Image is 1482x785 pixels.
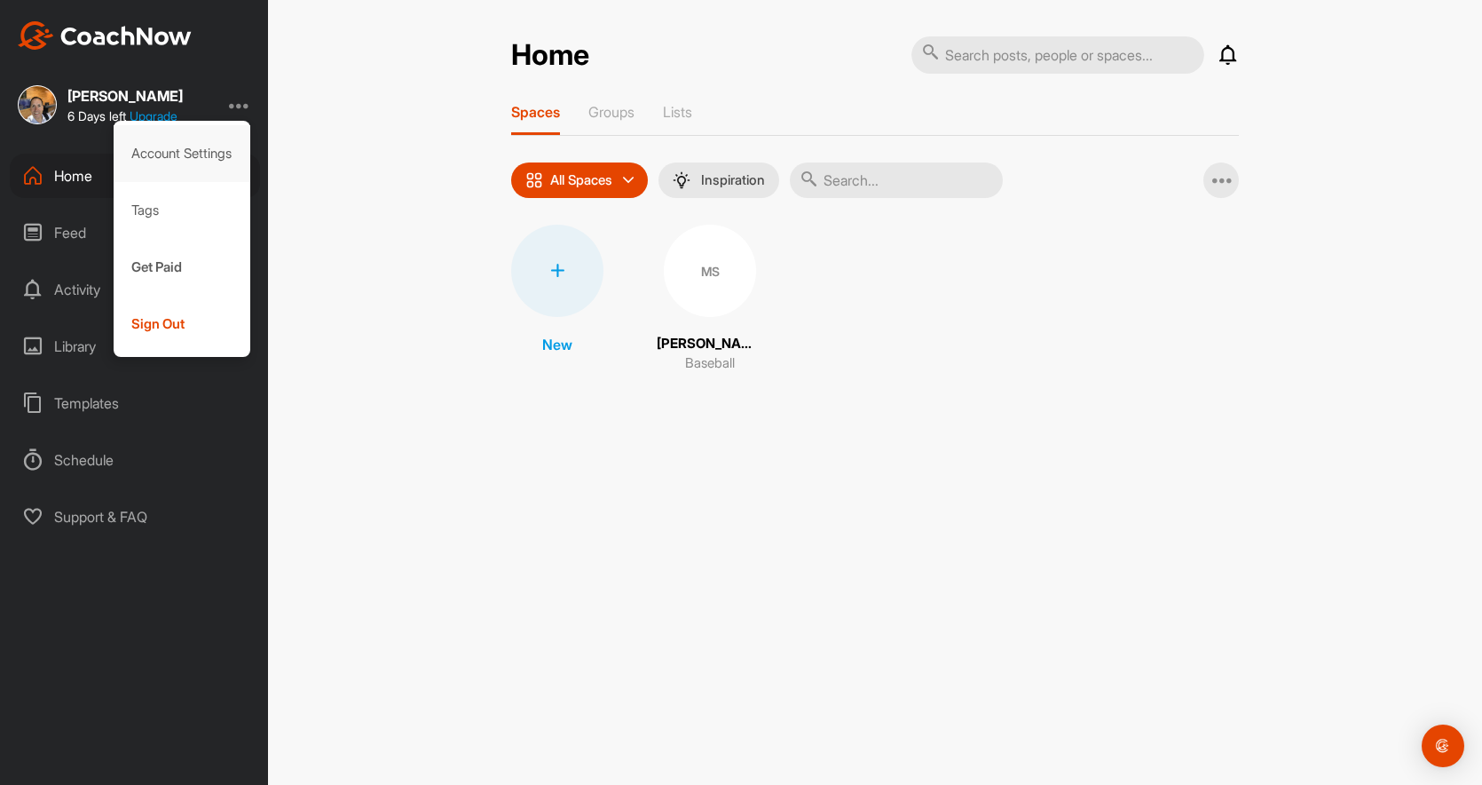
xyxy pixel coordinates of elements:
[657,334,763,354] p: [PERSON_NAME]
[114,125,251,182] div: Account Settings
[685,353,735,374] p: Baseball
[10,381,260,425] div: Templates
[542,334,572,355] p: New
[657,225,763,374] a: MS[PERSON_NAME]Baseball
[663,103,692,121] p: Lists
[588,103,635,121] p: Groups
[911,36,1204,74] input: Search posts, people or spaces...
[10,154,260,198] div: Home
[67,89,183,103] div: [PERSON_NAME]
[114,296,251,353] div: Sign Out
[130,108,177,123] a: Upgrade
[10,267,260,312] div: Activity
[511,103,560,121] p: Spaces
[525,171,543,189] img: icon
[10,210,260,255] div: Feed
[67,108,126,123] span: 6 Days left
[673,171,690,189] img: menuIcon
[18,85,57,124] img: square_9685b6b2cf910476ae5e321b8003848a.jpg
[550,173,612,187] p: All Spaces
[1422,725,1464,767] div: Open Intercom Messenger
[114,182,251,239] div: Tags
[701,173,765,187] p: Inspiration
[10,324,260,369] div: Library
[790,163,1003,198] input: Search...
[114,239,251,296] div: Get Paid
[511,38,589,73] h2: Home
[18,21,192,50] img: CoachNow
[10,438,260,482] div: Schedule
[664,225,756,317] div: MS
[10,495,260,539] div: Support & FAQ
